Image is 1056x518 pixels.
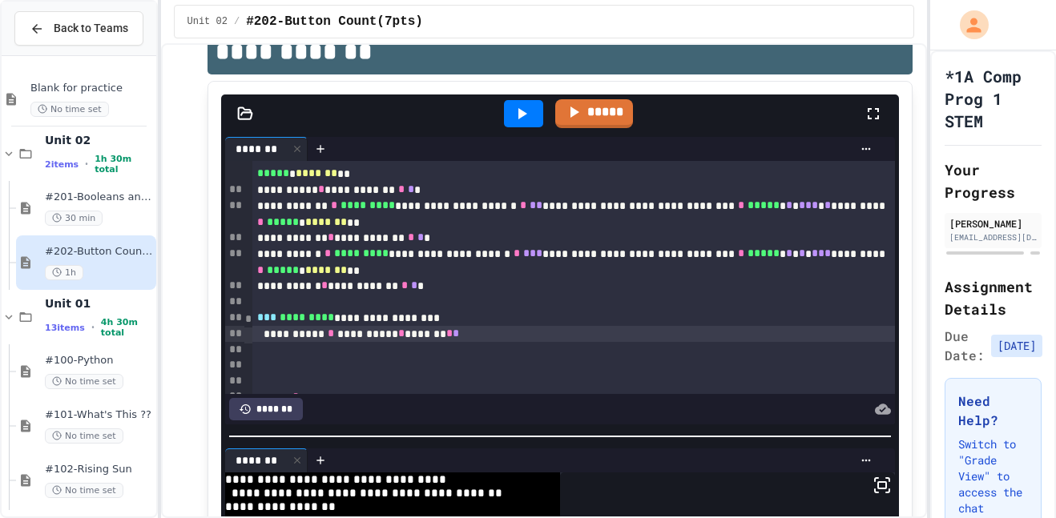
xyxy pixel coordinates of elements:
[945,275,1042,320] h2: Assignment Details
[45,245,153,259] span: #202-Button Count(7pts)
[945,65,1042,132] h1: *1A Comp Prog 1 STEM
[949,216,1037,231] div: [PERSON_NAME]
[234,15,240,28] span: /
[45,159,79,170] span: 2 items
[95,154,152,175] span: 1h 30m total
[91,321,95,334] span: •
[45,191,153,204] span: #201-Booleans and Buttons(7pts)
[30,102,109,117] span: No time set
[30,82,153,95] span: Blank for practice
[45,428,123,444] span: No time set
[45,463,153,476] span: #102-Rising Sun
[45,354,153,367] span: #100-Python
[187,15,228,28] span: Unit 02
[45,408,153,422] span: #101-What's This ??
[45,323,85,333] span: 13 items
[991,335,1042,357] span: [DATE]
[45,265,83,280] span: 1h
[101,317,153,338] span: 4h 30m total
[45,374,123,389] span: No time set
[943,6,993,43] div: My Account
[45,296,153,311] span: Unit 01
[54,20,128,37] span: Back to Teams
[949,231,1037,243] div: [EMAIL_ADDRESS][DOMAIN_NAME]
[246,12,423,31] span: #202-Button Count(7pts)
[945,327,985,365] span: Due Date:
[45,133,153,147] span: Unit 02
[945,159,1042,203] h2: Your Progress
[958,392,1028,430] h3: Need Help?
[45,483,123,498] span: No time set
[14,11,143,46] button: Back to Teams
[45,211,103,226] span: 30 min
[85,158,88,171] span: •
